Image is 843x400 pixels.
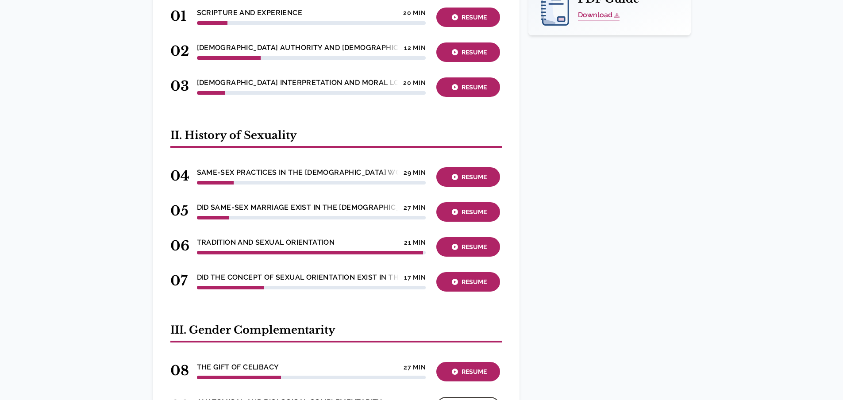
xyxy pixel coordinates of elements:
[170,43,186,59] span: 02
[436,362,500,381] button: Resume
[404,274,426,281] h4: 17 min
[170,238,186,254] span: 06
[439,12,497,23] div: Resume
[436,8,500,27] button: Resume
[404,239,426,246] h4: 21 min
[578,10,620,21] a: Download
[404,169,426,176] h4: 29 min
[170,362,186,379] span: 08
[436,167,500,187] button: Resume
[439,82,497,92] div: Resume
[403,79,426,86] h4: 20 min
[439,47,497,58] div: Resume
[404,364,426,371] h4: 27 min
[439,367,497,377] div: Resume
[436,77,500,97] button: Resume
[439,207,497,217] div: Resume
[170,168,186,184] span: 04
[197,42,507,53] h4: [DEMOGRAPHIC_DATA] Authority and [DEMOGRAPHIC_DATA] [DEMOGRAPHIC_DATA]
[403,9,426,16] h4: 20 min
[439,242,497,252] div: Resume
[170,203,186,219] span: 05
[197,272,520,283] h4: Did the Concept of Sexual Orientation Exist in the [DEMOGRAPHIC_DATA] World?
[170,323,502,342] h2: III. Gender Complementarity
[436,237,500,257] button: Resume
[170,78,186,94] span: 03
[170,128,502,148] h2: II. History of Sexuality
[197,202,454,213] h4: Did Same-Sex Marriage Exist in the [DEMOGRAPHIC_DATA] World?
[197,167,416,178] h4: Same-Sex Practices in the [DEMOGRAPHIC_DATA] World
[436,42,500,62] button: Resume
[170,273,186,289] span: 07
[404,204,426,211] h4: 27 min
[439,172,497,182] div: Resume
[197,237,335,248] h4: Tradition and Sexual Orientation
[404,44,426,51] h4: 12 min
[170,8,186,24] span: 01
[436,272,500,292] button: Resume
[197,8,303,18] h4: Scripture and Experience
[436,202,500,222] button: Resume
[197,362,279,373] h4: The Gift of Celibacy
[197,77,412,88] h4: [DEMOGRAPHIC_DATA] Interpretation and Moral Logic
[439,277,497,287] div: Resume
